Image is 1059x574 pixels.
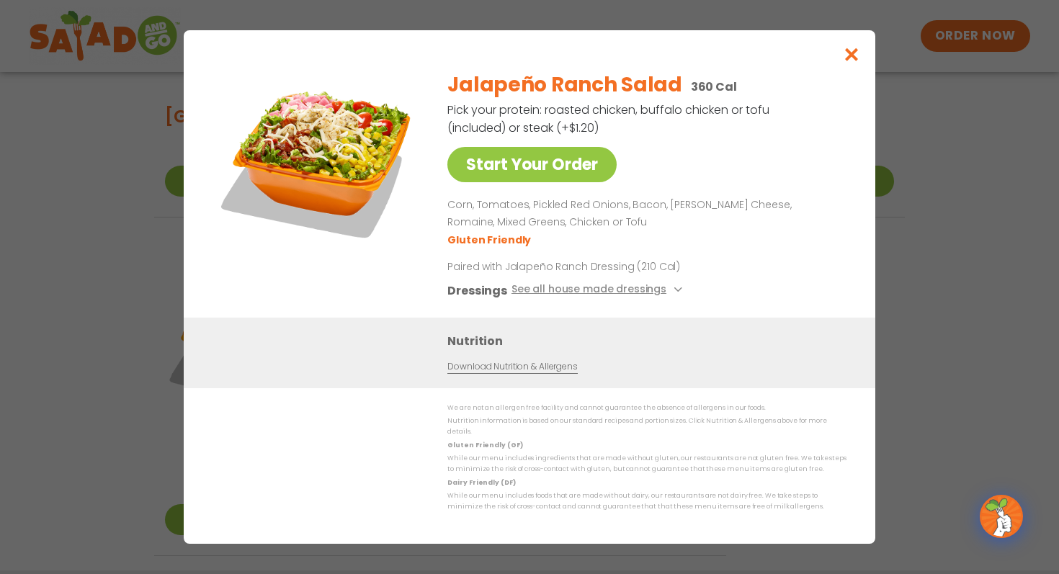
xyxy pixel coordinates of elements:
p: We are not an allergen free facility and cannot guarantee the absence of allergens in our foods. [447,403,846,413]
p: 360 Cal [691,78,737,96]
h2: Jalapeño Ranch Salad [447,70,682,100]
p: Corn, Tomatoes, Pickled Red Onions, Bacon, [PERSON_NAME] Cheese, Romaine, Mixed Greens, Chicken o... [447,197,841,231]
li: Gluten Friendly [447,233,533,248]
p: Nutrition information is based on our standard recipes and portion sizes. Click Nutrition & Aller... [447,416,846,438]
strong: Dairy Friendly (DF) [447,478,515,487]
a: Start Your Order [447,147,617,182]
a: Download Nutrition & Allergens [447,360,577,374]
p: While our menu includes ingredients that are made without gluten, our restaurants are not gluten ... [447,453,846,475]
img: Featured product photo for Jalapeño Ranch Salad [216,59,418,261]
button: Close modal [828,30,875,79]
img: wpChatIcon [981,496,1022,537]
p: While our menu includes foods that are made without dairy, our restaurants are not dairy free. We... [447,490,846,513]
strong: Gluten Friendly (GF) [447,441,522,449]
h3: Dressings [447,282,507,300]
p: Pick your protein: roasted chicken, buffalo chicken or tofu (included) or steak (+$1.20) [447,101,772,137]
p: Paired with Jalapeño Ranch Dressing (210 Cal) [447,259,714,274]
button: See all house made dressings [511,282,687,300]
h3: Nutrition [447,332,854,350]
